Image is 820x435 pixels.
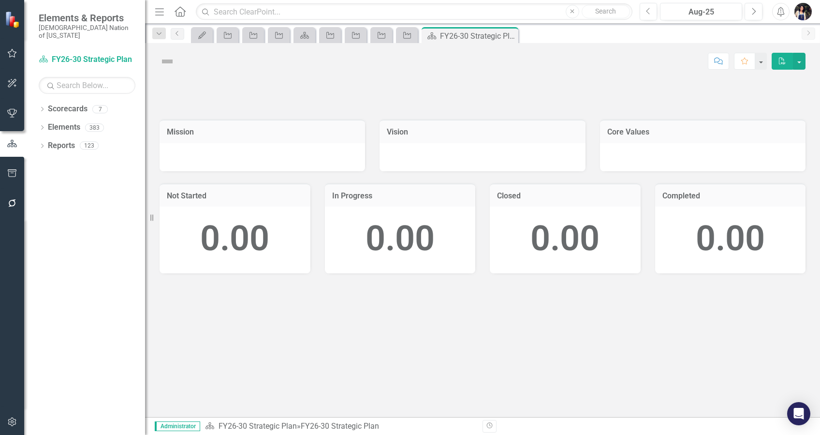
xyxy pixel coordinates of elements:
h3: Not Started [167,192,303,200]
h3: In Progress [332,192,469,200]
input: Search ClearPoint... [196,3,632,20]
div: FY26-30 Strategic Plan [440,30,516,42]
div: 123 [80,142,99,150]
span: Administrator [155,421,200,431]
span: Elements & Reports [39,12,135,24]
span: Search [595,7,616,15]
div: Open Intercom Messenger [787,402,810,425]
a: FY26-30 Strategic Plan [39,54,135,65]
h3: Vision [387,128,578,136]
div: FY26-30 Strategic Plan [301,421,379,431]
div: 0.00 [335,214,466,264]
h3: Mission [167,128,358,136]
img: Layla Freeman [794,3,812,20]
a: Scorecards [48,104,88,115]
img: Not Defined [160,54,175,69]
div: » [205,421,475,432]
h3: Completed [662,192,799,200]
small: [DEMOGRAPHIC_DATA] Nation of [US_STATE] [39,24,135,40]
div: 7 [92,105,108,113]
h3: Closed [497,192,633,200]
button: Search [582,5,630,18]
a: Reports [48,140,75,151]
input: Search Below... [39,77,135,94]
img: ClearPoint Strategy [5,11,22,28]
a: FY26-30 Strategic Plan [219,421,297,431]
a: Elements [48,122,80,133]
div: 0.00 [169,214,301,264]
div: Aug-25 [663,6,739,18]
button: Aug-25 [660,3,742,20]
div: 383 [85,123,104,132]
div: 0.00 [499,214,631,264]
div: 0.00 [665,214,796,264]
h3: Core Values [607,128,798,136]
